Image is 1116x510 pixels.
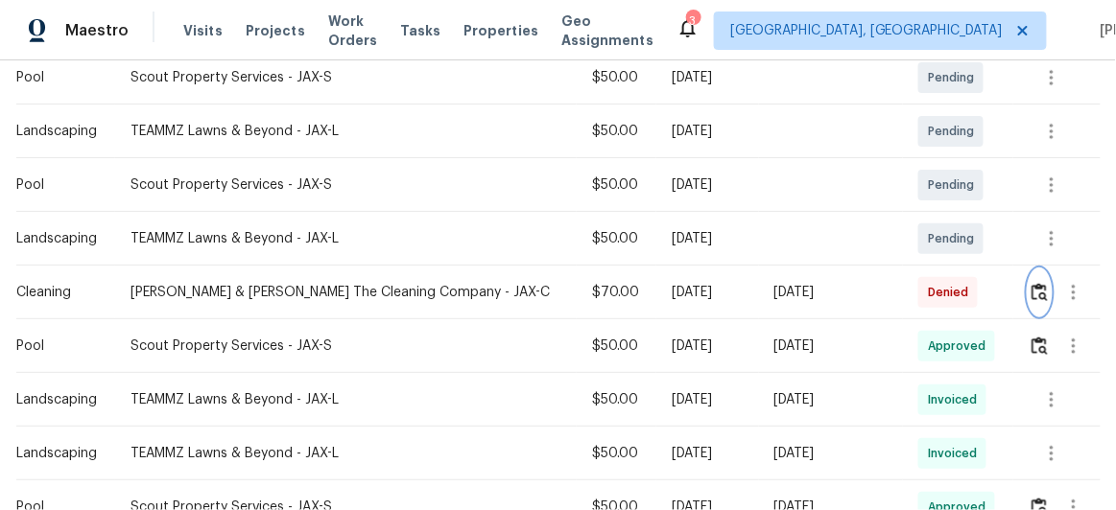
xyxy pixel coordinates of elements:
div: Landscaping [17,122,101,141]
button: Review Icon [1029,269,1051,315]
span: Invoiced [928,390,985,409]
div: Cleaning [17,283,101,302]
div: [DATE] [672,390,744,409]
div: [DATE] [774,444,889,463]
div: [DATE] [672,229,744,248]
div: [DATE] [774,283,889,302]
span: Maestro [65,21,129,40]
span: Denied [928,283,976,302]
div: $70.00 [592,283,641,302]
button: Review Icon [1029,323,1051,369]
div: TEAMMZ Lawns & Beyond - JAX-L [131,122,561,141]
div: Landscaping [17,444,101,463]
img: Review Icon [1032,336,1048,355]
span: Pending [928,229,982,248]
div: $50.00 [592,175,641,195]
span: Approved [928,336,993,356]
div: [DATE] [672,122,744,141]
div: Scout Property Services - JAX-S [131,175,561,195]
div: [DATE] [774,336,889,356]
div: [DATE] [672,283,744,302]
div: 3 [686,12,700,31]
div: $50.00 [592,390,641,409]
div: $50.00 [592,444,641,463]
div: $50.00 [592,68,641,87]
span: Tasks [400,24,440,37]
span: Visits [183,21,223,40]
div: [DATE] [672,175,744,195]
div: [DATE] [774,390,889,409]
div: [PERSON_NAME] & [PERSON_NAME] The Cleaning Company - JAX-C [131,283,561,302]
span: Pending [928,122,982,141]
div: [DATE] [672,444,744,463]
span: Invoiced [928,444,985,463]
span: Pending [928,68,982,87]
div: [DATE] [672,336,744,356]
div: $50.00 [592,336,641,356]
div: $50.00 [592,229,641,248]
div: Landscaping [17,390,101,409]
img: Review Icon [1032,283,1048,301]
div: TEAMMZ Lawns & Beyond - JAX-L [131,229,561,248]
div: Pool [17,175,101,195]
span: Geo Assignments [561,12,653,50]
div: Scout Property Services - JAX-S [131,68,561,87]
span: Pending [928,175,982,195]
div: Landscaping [17,229,101,248]
div: Pool [17,68,101,87]
div: $50.00 [592,122,641,141]
span: [GEOGRAPHIC_DATA], [GEOGRAPHIC_DATA] [730,21,1003,40]
div: TEAMMZ Lawns & Beyond - JAX-L [131,390,561,409]
div: TEAMMZ Lawns & Beyond - JAX-L [131,444,561,463]
div: [DATE] [672,68,744,87]
div: Scout Property Services - JAX-S [131,336,561,356]
div: Pool [17,336,101,356]
span: Properties [463,21,538,40]
span: Work Orders [328,12,377,50]
span: Projects [246,21,305,40]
